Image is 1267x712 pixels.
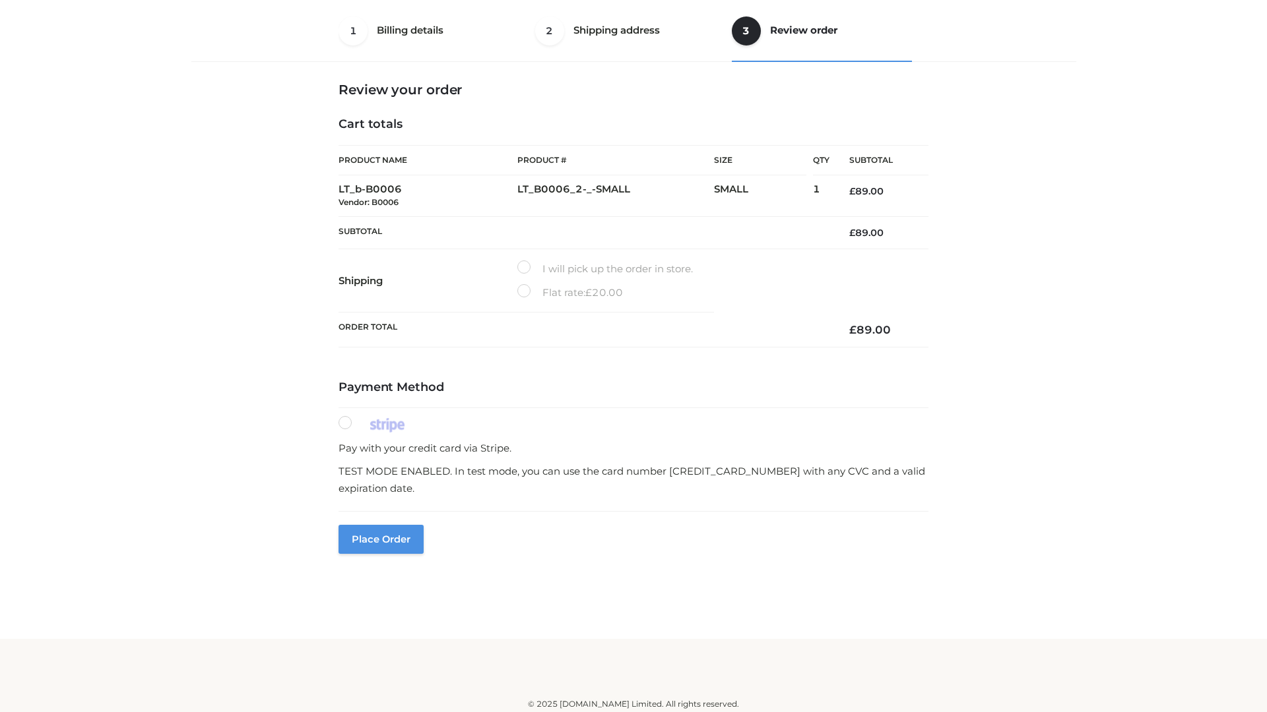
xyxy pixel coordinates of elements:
label: I will pick up the order in store. [517,260,693,278]
td: SMALL [714,175,813,217]
h4: Payment Method [339,380,928,395]
p: TEST MODE ENABLED. In test mode, you can use the card number [CREDIT_CARD_NUMBER] with any CVC an... [339,463,928,496]
div: © 2025 [DOMAIN_NAME] Limited. All rights reserved. [196,697,1071,711]
th: Product # [517,145,714,175]
bdi: 89.00 [849,227,884,239]
th: Order Total [339,312,829,347]
th: Shipping [339,249,517,312]
span: £ [849,227,855,239]
h3: Review your order [339,82,928,98]
th: Subtotal [829,146,928,175]
h4: Cart totals [339,117,928,132]
label: Flat rate: [517,284,623,301]
span: £ [849,185,855,197]
th: Subtotal [339,216,829,249]
span: £ [585,286,592,299]
p: Pay with your credit card via Stripe. [339,440,928,457]
span: £ [849,323,857,336]
button: Place order [339,525,424,554]
bdi: 89.00 [849,323,891,336]
th: Size [714,146,806,175]
td: 1 [813,175,829,217]
td: LT_B0006_2-_-SMALL [517,175,714,217]
th: Qty [813,145,829,175]
th: Product Name [339,145,517,175]
small: Vendor: B0006 [339,197,399,207]
bdi: 89.00 [849,185,884,197]
td: LT_b-B0006 [339,175,517,217]
bdi: 20.00 [585,286,623,299]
